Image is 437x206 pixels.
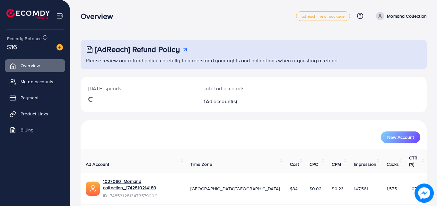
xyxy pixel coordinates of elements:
[88,85,188,92] p: [DATE] spends
[21,127,33,133] span: Billing
[190,161,212,167] span: Time Zone
[204,85,275,92] p: Total ad accounts
[6,9,50,19] img: logo
[409,185,417,192] span: 1.07
[95,45,180,54] h3: [AdReach] Refund Policy
[21,62,40,69] span: Overview
[387,135,414,139] span: New Account
[332,161,341,167] span: CPM
[354,185,368,192] span: 147,561
[204,98,275,104] h2: 1
[206,98,237,105] span: Ad account(s)
[5,123,65,136] a: Billing
[296,11,350,21] a: adreach_new_package
[57,12,64,20] img: menu
[387,12,427,20] p: Momand Collection
[21,111,48,117] span: Product Links
[409,155,417,167] span: CTR (%)
[310,185,322,192] span: $0.02
[5,91,65,104] a: Payment
[332,185,344,192] span: $0.23
[290,161,299,167] span: Cost
[5,59,65,72] a: Overview
[103,193,180,199] span: ID: 7485312813473579009
[354,161,376,167] span: Impression
[21,78,53,85] span: My ad accounts
[86,161,109,167] span: Ad Account
[86,57,423,64] p: Please review our refund policy carefully to understand your rights and obligations when requesti...
[86,182,100,196] img: ic-ads-acc.e4c84228.svg
[21,94,39,101] span: Payment
[81,12,118,21] h3: Overview
[7,35,42,42] span: Ecomdy Balance
[381,131,420,143] button: New Account
[310,161,318,167] span: CPC
[103,178,180,191] a: 1027060_Momand collection_1742810214189
[5,107,65,120] a: Product Links
[7,42,17,51] span: $16
[416,185,433,202] img: image
[302,14,345,18] span: adreach_new_package
[290,185,298,192] span: $34
[57,44,63,50] img: image
[387,161,399,167] span: Clicks
[190,185,280,192] span: [GEOGRAPHIC_DATA]/[GEOGRAPHIC_DATA]
[373,12,427,20] a: Momand Collection
[387,185,397,192] span: 1,575
[5,75,65,88] a: My ad accounts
